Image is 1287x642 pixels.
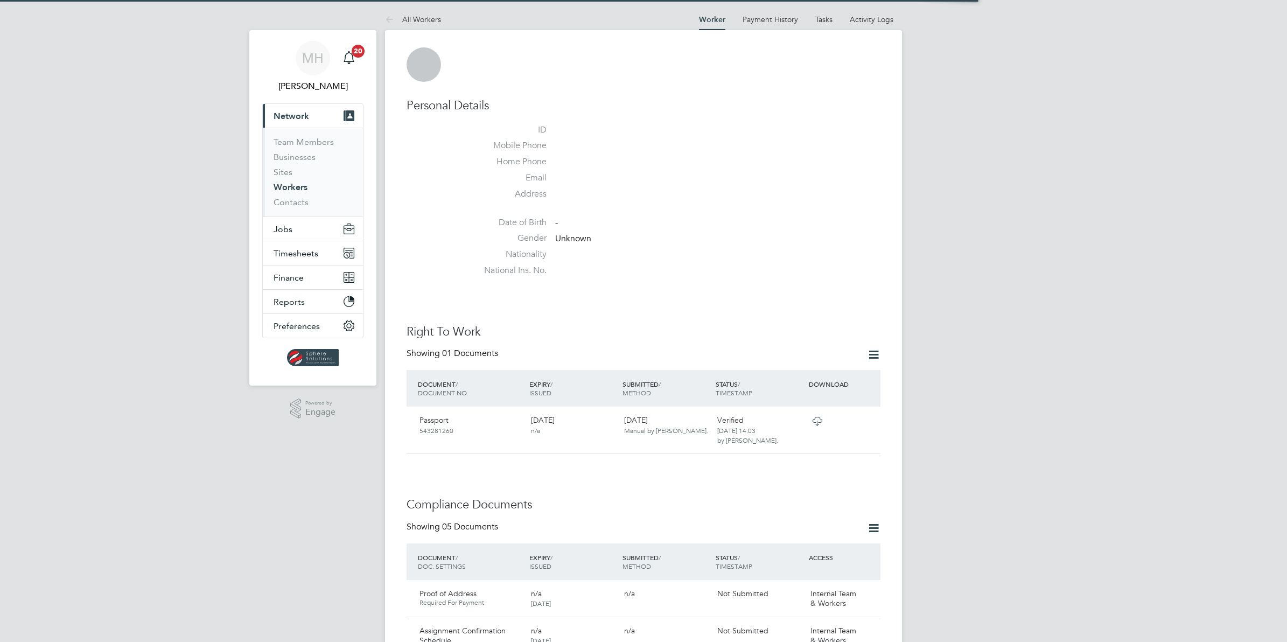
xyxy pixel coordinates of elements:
[305,399,335,408] span: Powered by
[531,599,551,608] span: [DATE]
[442,521,498,532] span: 05 Documents
[274,111,309,121] span: Network
[531,426,540,435] span: n/a
[717,415,744,425] span: Verified
[699,15,725,24] a: Worker
[738,380,740,388] span: /
[274,182,307,192] a: Workers
[743,15,798,24] a: Payment History
[471,189,547,200] label: Address
[456,380,458,388] span: /
[716,562,752,570] span: TIMESTAMP
[620,374,713,402] div: SUBMITTED
[471,156,547,168] label: Home Phone
[302,51,324,65] span: MH
[624,626,635,636] span: n/a
[456,553,458,562] span: /
[263,128,363,217] div: Network
[407,348,500,359] div: Showing
[713,374,806,402] div: STATUS
[810,589,856,608] span: Internal Team & Workers
[263,290,363,313] button: Reports
[418,388,468,397] span: DOCUMENT NO.
[471,249,547,260] label: Nationality
[527,411,620,439] div: [DATE]
[527,548,620,576] div: EXPIRY
[624,426,708,435] span: Manual by [PERSON_NAME].
[407,98,880,114] h3: Personal Details
[418,562,466,570] span: DOC. SETTINGS
[713,548,806,576] div: STATUS
[806,374,880,394] div: DOWNLOAD
[550,380,552,388] span: /
[419,598,522,607] span: Required For Payment
[263,266,363,289] button: Finance
[717,589,768,598] span: Not Submitted
[622,388,651,397] span: METHOD
[717,626,768,636] span: Not Submitted
[407,497,880,513] h3: Compliance Documents
[263,217,363,241] button: Jobs
[471,124,547,136] label: ID
[274,273,304,283] span: Finance
[471,140,547,151] label: Mobile Phone
[716,388,752,397] span: TIMESTAMP
[305,408,335,417] span: Engage
[419,426,453,435] span: 543281260
[274,297,305,307] span: Reports
[471,172,547,184] label: Email
[419,589,477,598] span: Proof of Address
[262,349,363,366] a: Go to home page
[527,374,620,402] div: EXPIRY
[806,548,880,567] div: ACCESS
[620,548,713,576] div: SUBMITTED
[738,553,740,562] span: /
[338,41,360,75] a: 20
[263,314,363,338] button: Preferences
[407,324,880,340] h3: Right To Work
[850,15,893,24] a: Activity Logs
[555,218,558,228] span: -
[262,80,363,93] span: Mark Habbershaw
[274,197,309,207] a: Contacts
[263,104,363,128] button: Network
[471,265,547,276] label: National Ins. No.
[274,248,318,259] span: Timesheets
[531,589,542,598] span: n/a
[659,380,661,388] span: /
[471,217,547,228] label: Date of Birth
[529,388,551,397] span: ISSUED
[620,411,713,439] div: [DATE]
[352,45,365,58] span: 20
[290,399,336,419] a: Powered byEngage
[555,234,591,245] span: Unknown
[415,374,527,402] div: DOCUMENT
[274,167,292,177] a: Sites
[385,15,441,24] a: All Workers
[622,562,651,570] span: METHOD
[659,553,661,562] span: /
[415,411,527,439] div: Passport
[550,553,552,562] span: /
[274,321,320,331] span: Preferences
[624,589,635,598] span: n/a
[815,15,833,24] a: Tasks
[531,626,542,636] span: n/a
[717,426,756,435] span: [DATE] 14:03
[262,41,363,93] a: MH[PERSON_NAME]
[263,241,363,265] button: Timesheets
[287,349,339,366] img: spheresolutions-logo-retina.png
[274,224,292,234] span: Jobs
[415,548,527,576] div: DOCUMENT
[249,30,376,386] nav: Main navigation
[274,137,334,147] a: Team Members
[529,562,551,570] span: ISSUED
[407,521,500,533] div: Showing
[717,436,778,444] span: by [PERSON_NAME].
[274,152,316,162] a: Businesses
[471,233,547,244] label: Gender
[442,348,498,359] span: 01 Documents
